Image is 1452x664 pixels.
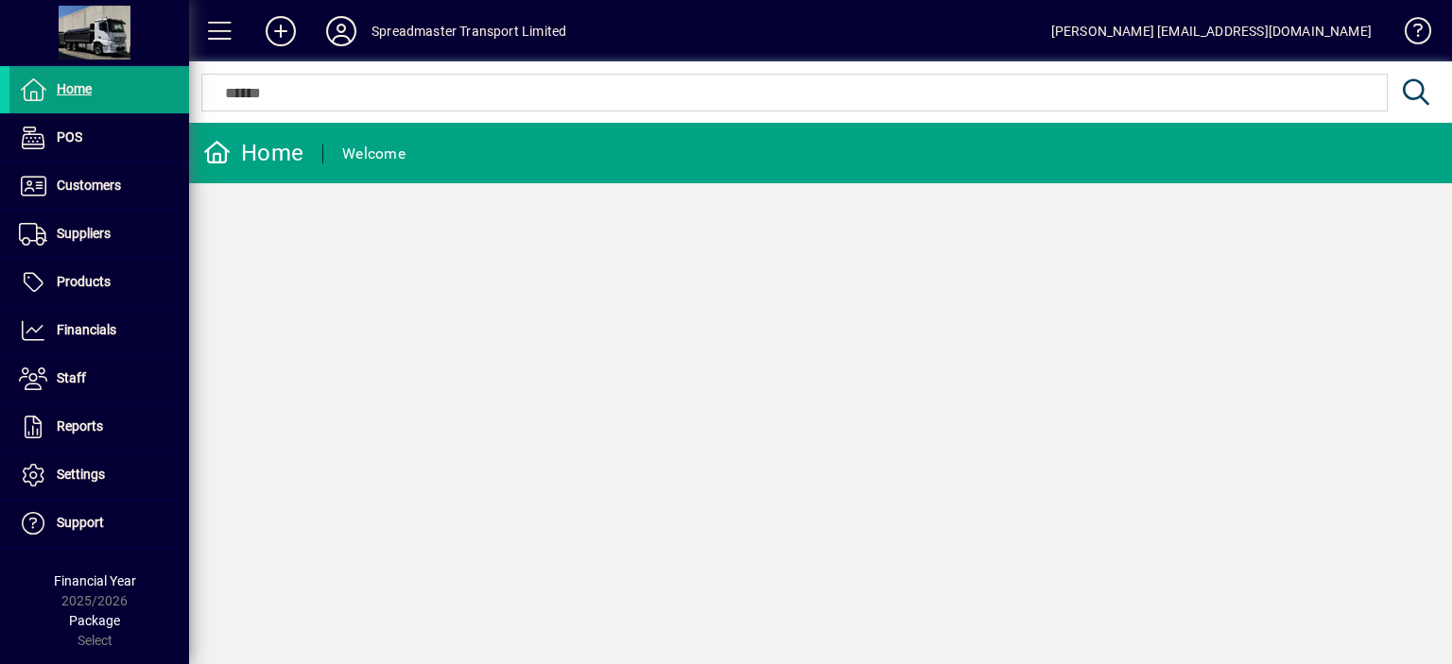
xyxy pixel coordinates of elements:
a: POS [9,114,189,162]
div: Home [203,138,303,168]
button: Profile [311,14,372,48]
div: [PERSON_NAME] [EMAIL_ADDRESS][DOMAIN_NAME] [1051,16,1372,46]
span: POS [57,129,82,145]
span: Staff [57,370,86,385]
a: Support [9,500,189,547]
span: Settings [57,467,105,482]
span: Reports [57,418,103,434]
a: Products [9,259,189,306]
a: Customers [9,162,189,210]
span: Suppliers [57,226,111,241]
a: Knowledge Base [1391,4,1428,65]
span: Financials [57,322,116,337]
span: Support [57,515,104,530]
div: Spreadmaster Transport Limited [372,16,566,46]
span: Financial Year [54,573,136,588]
a: Staff [9,355,189,402]
a: Settings [9,451,189,499]
a: Reports [9,403,189,451]
span: Customers [57,178,121,193]
span: Products [57,274,111,289]
div: Welcome [342,139,406,169]
span: Package [69,613,120,628]
a: Suppliers [9,211,189,258]
button: Add [251,14,311,48]
a: Financials [9,307,189,354]
span: Home [57,81,92,96]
